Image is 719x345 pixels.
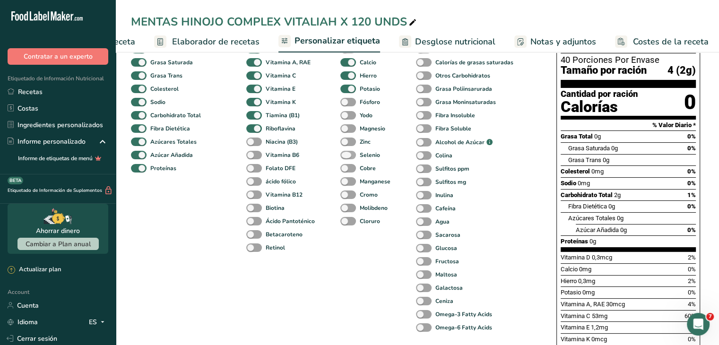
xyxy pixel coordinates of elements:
span: 4% [688,301,696,308]
span: 0g [617,215,624,222]
b: Zinc [360,138,371,146]
b: Betacaroteno [266,230,303,239]
b: Fructosa [435,257,459,266]
span: 0mcg [591,336,607,343]
b: Otros Carbohidratos [435,71,490,80]
b: Fósforo [360,98,380,106]
b: Sodio [150,98,165,106]
b: Riboflavina [266,124,295,133]
span: Vitamina K [561,336,590,343]
span: 0% [688,336,696,343]
b: Sacarosa [435,231,460,239]
b: Cloruro [360,217,380,225]
span: 0% [687,203,696,210]
b: Azúcares Totales [150,138,197,146]
b: Grasa Trans [150,71,182,80]
b: Fibra Dietética [150,124,190,133]
span: 0mg [582,289,595,296]
a: Elaborador de recetas [154,31,260,52]
b: Vitamina E [266,85,295,93]
b: Glucosa [435,244,457,252]
button: Contratar a un experto [8,48,108,65]
b: Calcio [360,58,376,67]
b: Biotina [266,204,285,212]
b: Grasa Poliinsarurada [435,85,492,93]
span: 2g [614,191,621,198]
span: Calcio [561,266,578,273]
b: Omega-3 Fatty Acids [435,310,492,319]
b: Inulina [435,191,453,199]
span: 0g [620,226,627,233]
b: Tiamina (B1) [266,111,300,120]
span: 0g [611,145,618,152]
span: 0% [687,145,696,152]
b: Cafeína [435,204,456,213]
div: 40 Porciones Por Envase [561,55,696,65]
b: Yodo [360,111,372,120]
span: Grasa Trans [568,156,601,164]
span: Carbohidrato Total [561,191,613,198]
span: 2% [688,277,696,285]
h1: Datos de Nutrición [561,36,696,53]
span: 1% [687,191,696,198]
span: Elaborador de recetas [172,35,260,48]
span: Potasio [561,289,581,296]
b: Ceniza [435,297,453,305]
span: Vitamina E [561,324,589,331]
b: Azúcar Añadida [150,151,193,159]
b: Vitamina B12 [266,190,303,199]
span: 0,3mcg [592,254,612,261]
span: 0g [589,238,596,245]
span: 0mg [579,266,591,273]
b: Colesterol [150,85,179,93]
b: Vitamina K [266,98,296,106]
span: 0g [603,156,609,164]
div: Ahorrar dinero [36,226,80,236]
b: Grasa Moninsaturadas [435,98,496,106]
div: Actualizar plan [8,265,61,275]
b: Maltosa [435,270,457,279]
div: BETA [8,177,23,184]
b: Sulfitos ppm [435,164,469,173]
span: Cambiar a Plan anual [26,240,91,249]
span: 0% [688,266,696,273]
b: Magnesio [360,124,385,133]
span: 7 [706,313,714,320]
b: Calorías de grasas saturadas [435,58,513,67]
div: Informe personalizado [8,137,86,147]
span: 0g [608,203,615,210]
div: 0 [684,90,696,115]
b: Carbohidrato Total [150,111,201,120]
span: 1,2mg [591,324,608,331]
b: Potasio [360,85,380,93]
b: Cobre [360,164,376,172]
b: Fibra Soluble [435,124,471,133]
b: Manganese [360,177,390,186]
div: MENTAS HINOJO COMPLEX VITALIAH X 120 UNDS [131,13,418,30]
a: Idioma [8,314,38,330]
b: Agua [435,217,450,226]
span: 0mg [591,168,604,175]
b: Vitamina C [266,71,296,80]
a: Desglose nutricional [399,31,495,52]
span: Personalizar etiqueta [295,34,380,47]
b: Proteínas [150,164,176,172]
b: Folato DFE [266,164,295,172]
span: Azúcares Totales [568,215,615,222]
b: Ácido Pantoténico [266,217,315,225]
b: Galactosa [435,284,463,292]
span: 0% [687,168,696,175]
span: 0% [687,226,696,233]
b: Molibdeno [360,204,388,212]
span: Grasa Total [561,133,593,140]
span: Desglose nutricional [415,35,495,48]
span: Hierro [561,277,577,285]
b: Vitamina B6 [266,151,299,159]
span: Tamaño por ración [561,65,647,77]
b: Alcohol de Azúcar [435,138,485,147]
span: Azúcar Añadida [576,226,619,233]
span: 0,3mg [578,277,595,285]
span: Colesterol [561,168,590,175]
b: Retinol [266,243,285,252]
div: Calorías [561,99,638,116]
